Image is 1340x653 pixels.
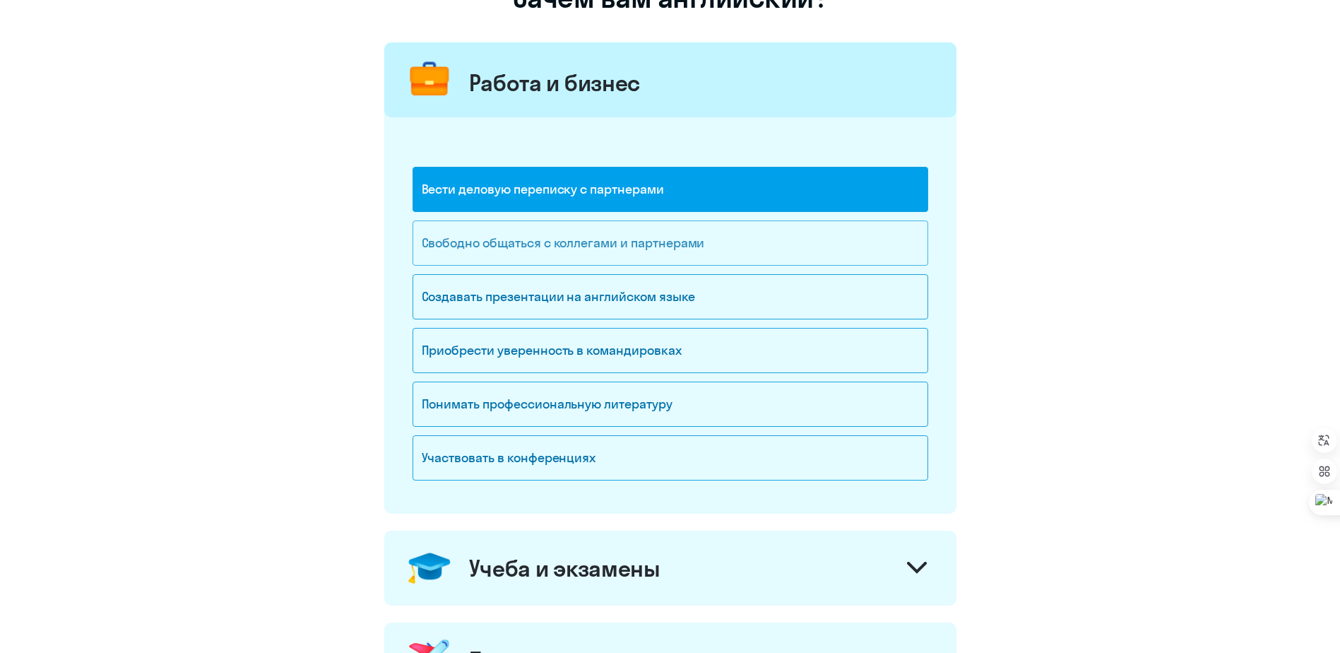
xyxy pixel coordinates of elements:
div: Свободно общаться с коллегами и партнерами [413,220,928,266]
div: Понимать профессиональную литературу [413,382,928,427]
div: Вести деловую переписку с партнерами [413,167,928,212]
div: Работа и бизнес [469,69,641,97]
img: confederate-hat.png [403,542,456,594]
div: Учеба и экзамены [469,554,660,582]
div: Создавать презентации на английском языке [413,274,928,319]
img: briefcase.png [403,54,456,106]
div: Участвовать в конференциях [413,435,928,481]
div: Приобрести уверенность в командировках [413,328,928,373]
